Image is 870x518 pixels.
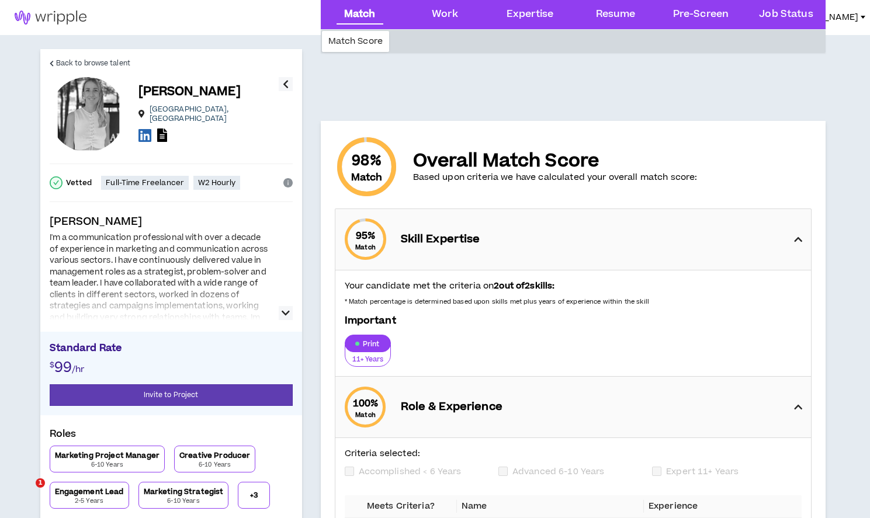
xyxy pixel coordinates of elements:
[759,7,813,22] div: Job Status
[644,495,802,518] th: Experience
[413,151,698,172] p: Overall Match Score
[322,31,390,52] div: Match Score
[345,495,457,518] th: Meets Criteria?
[54,357,72,378] span: 99
[179,451,250,460] p: Creative Producer
[401,399,516,415] p: Role & Experience
[144,487,224,496] p: Marketing Strategist
[494,280,554,292] strong: 2 out of 2 skills:
[507,7,553,22] div: Expertise
[673,7,729,22] div: Pre-Screen
[283,178,293,187] span: info-circle
[250,491,258,500] p: + 3
[345,280,802,293] p: Your candidate met the criteria on
[335,209,811,270] div: 95%MatchSkill Expertise
[401,231,516,248] p: Skill Expertise
[167,496,199,506] p: 6-10 Years
[345,314,802,328] p: Important
[50,232,272,437] div: I'm a communication professional with over a decade of experience in marketing and communication ...
[432,7,458,22] div: Work
[355,411,376,419] small: Match
[356,229,375,243] span: 95 %
[355,243,376,252] small: Match
[352,152,381,171] span: 98 %
[55,451,160,460] p: Marketing Project Manager
[106,178,184,187] p: Full-Time Freelancer
[345,297,802,307] p: * Match percentage is determined based upon skills met plus years of experience within the skill
[335,377,811,437] div: 100%MatchRole & Experience
[198,178,235,187] p: W2 Hourly
[199,460,231,470] p: 6-10 Years
[457,495,644,518] th: Name
[72,363,84,376] span: /hr
[413,172,698,183] p: Based upon criteria we have calculated your overall match score:
[596,7,636,22] div: Resume
[344,7,376,22] div: Match
[351,171,383,185] small: Match
[150,105,279,123] p: [GEOGRAPHIC_DATA] , [GEOGRAPHIC_DATA]
[36,478,45,488] span: 1
[12,478,40,506] iframe: Intercom live chat
[50,176,63,189] span: check-circle
[238,482,270,509] button: +3
[55,487,124,496] p: Engagement Lead
[50,49,130,77] a: Back to browse talent
[138,84,241,100] p: [PERSON_NAME]
[50,360,54,370] span: $
[66,178,92,187] p: Vetted
[345,447,802,460] p: Criteria selected:
[50,427,293,446] p: Roles
[50,384,293,406] button: Invite to Project
[353,397,379,411] span: 100 %
[50,77,124,152] div: Manuela M.
[91,460,123,470] p: 6-10 Years
[50,214,293,230] p: [PERSON_NAME]
[75,496,103,506] p: 2-5 Years
[56,58,130,69] span: Back to browse talent
[50,341,293,359] p: Standard Rate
